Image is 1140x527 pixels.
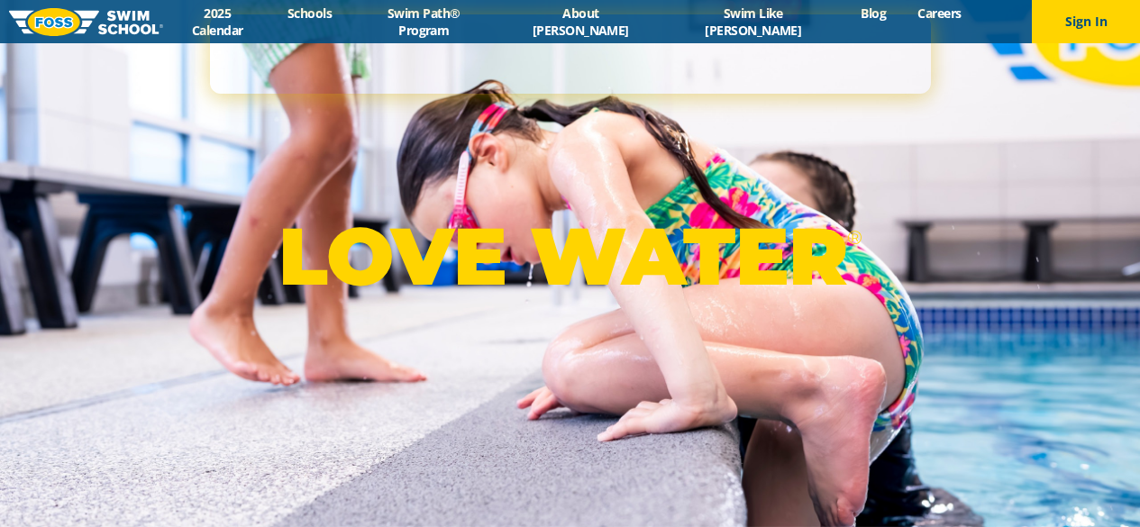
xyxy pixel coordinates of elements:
[210,14,931,94] iframe: Intercom live chat banner
[661,5,845,39] a: Swim Like [PERSON_NAME]
[9,8,163,36] img: FOSS Swim School Logo
[163,5,272,39] a: 2025 Calendar
[845,5,902,22] a: Blog
[902,5,977,22] a: Careers
[500,5,661,39] a: About [PERSON_NAME]
[348,5,500,39] a: Swim Path® Program
[847,226,862,249] sup: ®
[272,5,348,22] a: Schools
[278,208,862,304] p: LOVE WATER
[1079,466,1122,509] iframe: Intercom live chat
